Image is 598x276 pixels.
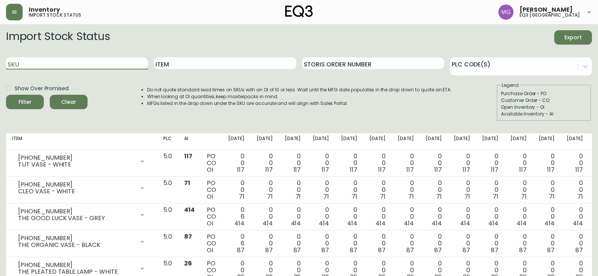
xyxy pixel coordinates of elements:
[464,192,470,201] span: 71
[369,153,386,173] div: 0 0
[504,133,533,150] th: [DATE]
[488,219,498,228] span: 414
[267,192,273,201] span: 71
[434,165,442,174] span: 117
[561,133,589,150] th: [DATE]
[285,5,313,17] img: logo
[567,233,583,254] div: 0 0
[347,219,357,228] span: 414
[285,207,301,227] div: 0 0
[18,215,135,222] div: THE GOOD LUCK VASE - GREY
[18,262,135,268] div: [PHONE_NUMBER]
[369,207,386,227] div: 0 0
[520,7,573,13] span: [PERSON_NAME]
[448,133,476,150] th: [DATE]
[369,233,386,254] div: 0 0
[237,246,244,254] span: 87
[323,192,329,201] span: 71
[575,165,583,174] span: 117
[29,13,81,17] h5: import stock status
[408,192,414,201] span: 71
[369,180,386,200] div: 0 0
[313,233,329,254] div: 0 0
[319,219,329,228] span: 414
[12,207,151,223] div: [PHONE_NUMBER]THE GOOD LUCK VASE - GREY
[398,153,414,173] div: 0 0
[207,219,213,228] span: OI
[539,207,555,227] div: 0 0
[279,133,307,150] th: [DATE]
[544,219,555,228] span: 414
[321,246,329,254] span: 87
[341,180,357,200] div: 0 0
[18,268,135,275] div: THE PLEATED TABLE LAMP - WHITE
[18,161,135,168] div: TUT VASE - WHITE
[207,233,216,254] div: PO CO
[251,133,279,150] th: [DATE]
[6,133,157,150] th: Item
[420,133,448,150] th: [DATE]
[482,153,498,173] div: 0 0
[12,233,151,250] div: [PHONE_NUMBER]THE ORGANIC VASE - BLACK
[350,246,357,254] span: 87
[406,246,414,254] span: 87
[157,150,178,177] td: 5.0
[404,219,414,228] span: 414
[341,233,357,254] div: 0 0
[313,153,329,173] div: 0 0
[378,246,386,254] span: 87
[554,30,592,45] button: Export
[257,207,273,227] div: 0 0
[207,153,216,173] div: PO CO
[234,219,244,228] span: 414
[392,133,420,150] th: [DATE]
[12,153,151,170] div: [PHONE_NUMBER]TUT VASE - WHITE
[257,153,273,173] div: 0 0
[207,192,213,201] span: OI
[498,5,513,20] img: de8837be2a95cd31bb7c9ae23fe16153
[501,104,587,111] div: Open Inventory - OI
[436,192,442,201] span: 71
[426,153,442,173] div: 0 0
[285,233,301,254] div: 0 0
[463,165,470,174] span: 117
[533,133,561,150] th: [DATE]
[228,233,244,254] div: 0 6
[313,207,329,227] div: 0 0
[567,180,583,200] div: 0 0
[510,153,527,173] div: 0 0
[12,180,151,196] div: [PHONE_NUMBER]CLEO VASE - WHITE
[207,180,216,200] div: PO CO
[285,153,301,173] div: 0 0
[519,165,527,174] span: 117
[265,165,273,174] span: 117
[265,246,273,254] span: 87
[18,154,135,161] div: [PHONE_NUMBER]
[434,246,442,254] span: 87
[426,180,442,200] div: 0 0
[501,90,587,97] div: Purchase Order - PO
[294,246,301,254] span: 87
[575,246,583,254] span: 87
[493,192,498,201] span: 71
[380,192,386,201] span: 71
[321,165,329,174] span: 117
[539,153,555,173] div: 0 0
[207,165,213,174] span: OI
[426,233,442,254] div: 0 0
[18,97,32,107] div: Filter
[147,86,452,93] li: Do not quote standard lead times on SKUs with an OI of 10 or less. Wait until the MFG date popula...
[501,97,587,104] div: Customer Order - CO
[307,133,335,150] th: [DATE]
[350,165,357,174] span: 117
[460,219,470,228] span: 414
[6,30,110,45] h2: Import Stock Status
[491,165,498,174] span: 117
[567,207,583,227] div: 0 0
[519,246,527,254] span: 87
[228,207,244,227] div: 0 6
[341,153,357,173] div: 0 0
[313,180,329,200] div: 0 0
[482,233,498,254] div: 0 0
[476,133,504,150] th: [DATE]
